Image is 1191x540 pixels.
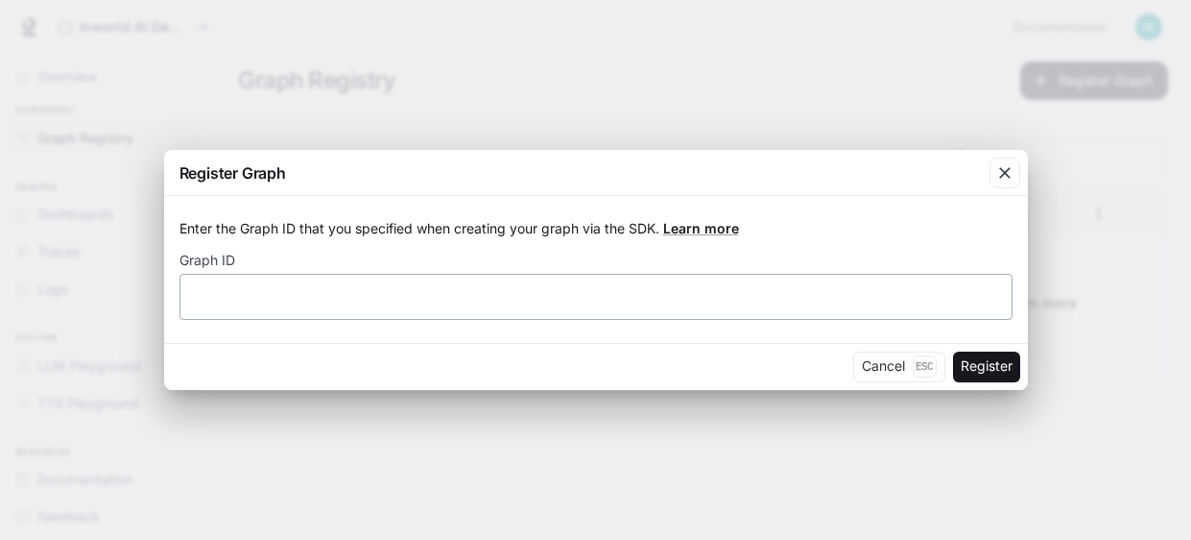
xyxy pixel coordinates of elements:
button: Register [953,352,1020,382]
p: Esc [913,356,937,377]
a: Learn more [663,220,739,236]
p: Register Graph [179,161,286,184]
button: CancelEsc [853,352,945,382]
p: Enter the Graph ID that you specified when creating your graph via the SDK. [179,219,1012,238]
p: Graph ID [179,254,235,267]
